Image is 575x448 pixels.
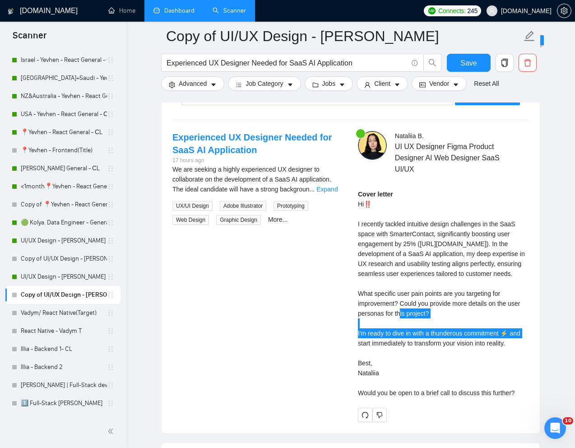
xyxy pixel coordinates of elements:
[5,286,121,304] li: Copy of UI/UX Design - Natalia
[357,76,408,91] button: userClientcaret-down
[5,340,121,358] li: Illia - Backend 1- CL
[107,147,114,154] span: holder
[21,304,107,322] a: Vadym/ React Native(Target)
[453,81,459,88] span: caret-down
[21,232,107,250] a: UI/UX Design - [PERSON_NAME]
[8,4,14,19] img: logo
[395,132,424,140] span: Nataliia B .
[274,201,308,211] span: Prototyping
[5,412,121,430] li: 🔹- Full-Stack Dmytro Mach - CL
[220,201,266,211] span: Adobe Illustrator
[172,132,332,155] a: Experienced UX Designer Needed for SaaS AI Application
[5,29,54,48] span: Scanner
[153,7,195,14] a: dashboardDashboard
[489,8,495,14] span: user
[161,76,224,91] button: settingAdvancedcaret-down
[5,268,121,286] li: UI/UX Design - Natalia
[5,123,121,141] li: 📍Yevhen - React General - СL
[429,79,449,89] span: Vendor
[107,75,114,82] span: holder
[107,56,114,64] span: holder
[236,81,242,88] span: bars
[557,7,571,14] span: setting
[312,81,319,88] span: folder
[524,30,535,42] span: edit
[423,54,441,72] button: search
[557,7,571,14] a: setting
[107,129,114,136] span: holder
[5,141,121,159] li: 📍Yevhen - Frontend(Title)
[5,322,121,340] li: React Native - Vadym T
[172,201,213,211] span: UX/UI Design
[5,358,121,376] li: Illia - Backend 2
[21,358,107,376] a: Illia - Backend 2
[5,196,121,214] li: Copy of 📍Yevhen - React General - СL
[107,165,114,172] span: holder
[21,51,107,69] a: Israel - Yevhen - React General - СL
[107,309,114,317] span: holder
[364,81,371,88] span: user
[394,81,400,88] span: caret-down
[5,394,121,412] li: 1️⃣ Full-Stack Dmytro Mach
[21,340,107,358] a: Illia - Backend 1- CL
[287,81,293,88] span: caret-down
[557,4,571,18] button: setting
[167,57,408,69] input: Search Freelance Jobs...
[268,216,288,223] a: More...
[21,105,107,123] a: USA - Yevhen - React General - СL
[21,322,107,340] a: React Native - Vadym T
[172,166,331,193] span: We are seeking a highly experienced UX designer to collaborate on the development of a SaaS AI ap...
[358,131,387,160] img: c1ixEsac-c9lISHIljfOZb0cuN6GzZ3rBcBW2x-jvLrB-_RACOkU1mWXgI6n74LgRV
[5,87,121,105] li: NZ&Australia - Yevhen - React General - СL
[358,411,372,419] span: redo
[519,54,537,72] button: delete
[5,51,121,69] li: Israel - Yevhen - React General - СL
[107,427,116,436] span: double-left
[21,87,107,105] a: NZ&Australia - Yevhen - React General - СL
[107,364,114,371] span: holder
[358,408,372,422] button: redo
[424,59,441,67] span: search
[563,417,573,425] span: 10
[5,376,121,394] li: Illia Soroka | Full-Stack dev
[316,186,338,193] a: Expand
[107,201,114,208] span: holder
[5,304,121,322] li: Vadym/ React Native(Target)
[468,6,478,16] span: 245
[496,54,514,72] button: copy
[358,189,529,398] div: Remember that the client will see only the first two lines of your cover letter.
[21,177,107,196] a: <1month📍Yevhen - React General - СL
[169,81,175,88] span: setting
[474,79,499,89] a: Reset All
[21,268,107,286] a: UI/UX Design - [PERSON_NAME]
[339,81,345,88] span: caret-down
[5,250,121,268] li: Copy of UI/UX Design - Mariana Derevianko
[216,215,261,225] span: Graphic Design
[172,215,209,225] span: Web Design
[544,417,566,439] iframe: Intercom live chat
[107,111,114,118] span: holder
[412,60,417,66] span: info-circle
[438,6,465,16] span: Connects:
[246,79,283,89] span: Job Category
[107,93,114,100] span: holder
[107,382,114,389] span: holder
[172,156,343,165] div: 17 hours ago
[5,105,121,123] li: USA - Yevhen - React General - СL
[107,291,114,299] span: holder
[21,123,107,141] a: 📍Yevhen - React General - СL
[179,79,207,89] span: Advanced
[5,159,121,177] li: ANTON - React General - СL
[447,54,491,72] button: Save
[21,376,107,394] a: [PERSON_NAME] | Full-Stack dev
[107,219,114,226] span: holder
[107,273,114,280] span: holder
[210,81,217,88] span: caret-down
[412,76,467,91] button: idcardVendorcaret-down
[322,79,336,89] span: Jobs
[419,81,426,88] span: idcard
[21,196,107,214] a: Copy of 📍Yevhen - React General - СL
[21,286,107,304] a: Copy of UI/UX Design - [PERSON_NAME]
[166,25,522,47] input: Scanner name...
[172,164,343,194] div: We are seeking a highly experienced UX designer to collaborate on the development of a SaaS AI ap...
